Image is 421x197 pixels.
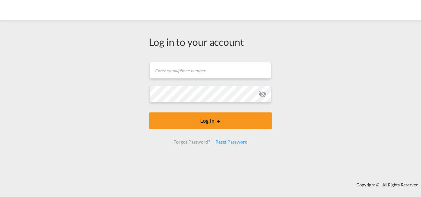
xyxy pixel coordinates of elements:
[258,90,266,98] md-icon: icon-eye-off
[171,136,212,148] div: Forgot Password?
[150,62,271,79] input: Enter email/phone number
[149,112,272,129] button: LOGIN
[213,136,250,148] div: Reset Password
[149,35,272,49] div: Log in to your account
